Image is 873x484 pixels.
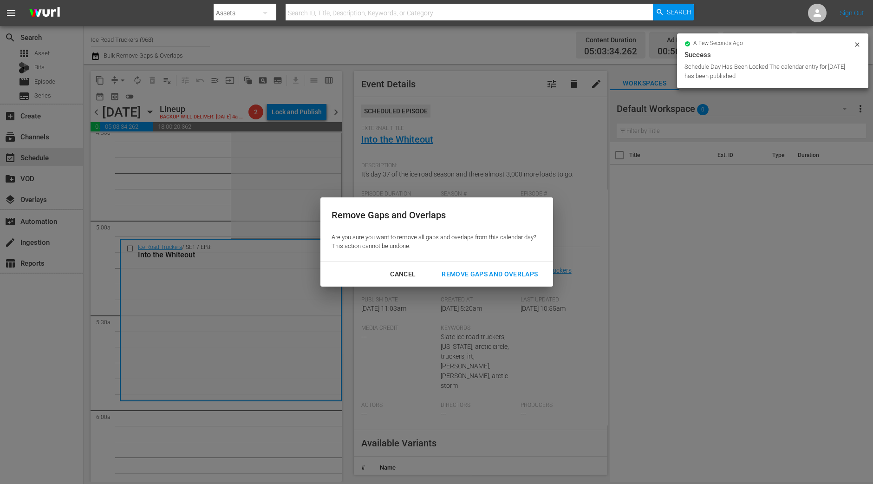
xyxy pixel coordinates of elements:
div: Remove Gaps and Overlaps [434,268,545,280]
span: menu [6,7,17,19]
div: Remove Gaps and Overlaps [332,209,536,222]
div: Schedule Day Has Been Locked The calendar entry for [DATE] has been published [684,62,851,81]
p: This action cannot be undone. [332,242,536,251]
div: Cancel [383,268,423,280]
p: Are you sure you want to remove all gaps and overlaps from this calendar day? [332,233,536,242]
span: a few seconds ago [693,40,743,47]
button: Remove Gaps and Overlaps [430,266,549,283]
img: ans4CAIJ8jUAAAAAAAAAAAAAAAAAAAAAAAAgQb4GAAAAAAAAAAAAAAAAAAAAAAAAJMjXAAAAAAAAAAAAAAAAAAAAAAAAgAT5G... [22,2,67,24]
button: Cancel [379,266,427,283]
span: Search [667,4,691,20]
div: Success [684,49,861,60]
a: Sign Out [840,9,864,17]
